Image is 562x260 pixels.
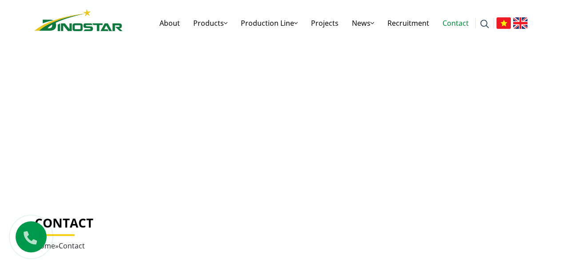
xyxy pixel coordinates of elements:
[480,20,489,28] img: search
[35,9,123,31] img: logo
[345,9,381,37] a: News
[35,216,528,231] h1: Contact
[381,9,436,37] a: Recruitment
[234,9,304,37] a: Production Line
[153,9,187,37] a: About
[513,17,528,29] img: English
[35,241,85,251] span: »
[436,9,475,37] a: Contact
[187,9,234,37] a: Products
[59,241,85,251] span: Contact
[304,9,345,37] a: Projects
[496,17,511,29] img: Tiếng Việt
